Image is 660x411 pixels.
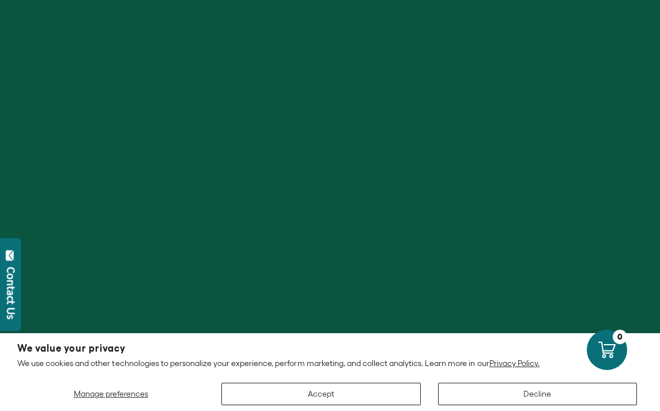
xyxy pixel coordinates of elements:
a: Privacy Policy. [489,359,540,368]
div: 0 [613,330,627,344]
button: Manage preferences [17,383,204,405]
div: Contact Us [5,267,17,319]
button: Decline [438,383,637,405]
h2: We value your privacy [17,344,643,353]
p: We use cookies and other technologies to personalize your experience, perform marketing, and coll... [17,358,643,368]
button: Accept [221,383,420,405]
span: Manage preferences [74,389,148,398]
